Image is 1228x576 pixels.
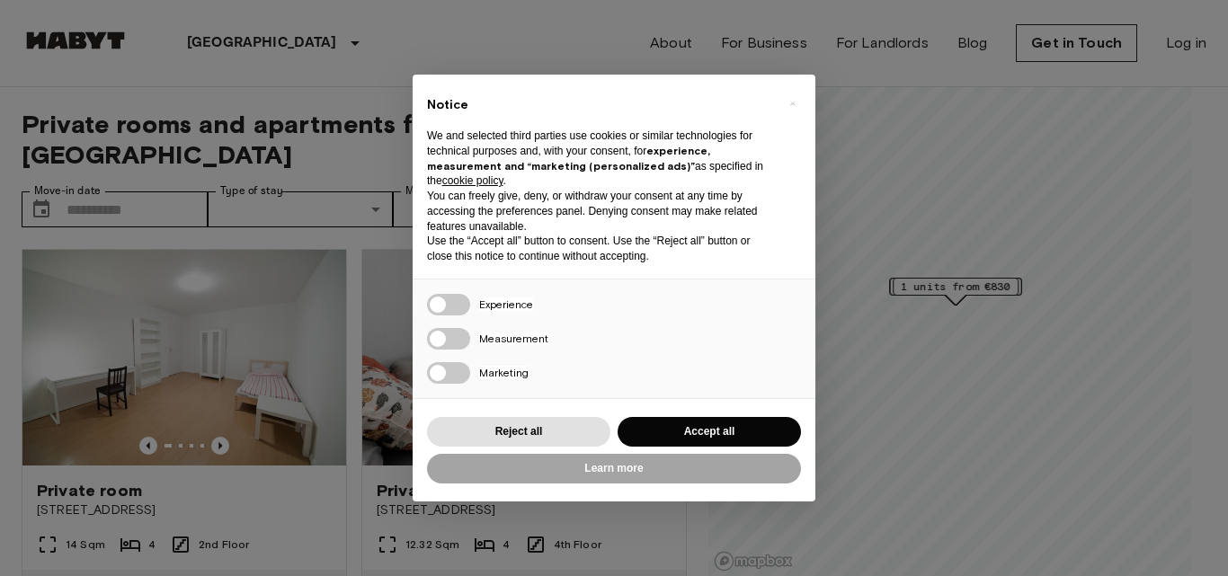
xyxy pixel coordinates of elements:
[479,297,533,311] span: Experience
[427,96,772,114] h2: Notice
[427,189,772,234] p: You can freely give, deny, or withdraw your consent at any time by accessing the preferences pane...
[427,234,772,264] p: Use the “Accept all” button to consent. Use the “Reject all” button or close this notice to conti...
[479,332,548,345] span: Measurement
[778,89,806,118] button: Close this notice
[442,174,503,187] a: cookie policy
[427,454,801,483] button: Learn more
[479,366,529,379] span: Marketing
[427,417,610,447] button: Reject all
[789,93,796,114] span: ×
[618,417,801,447] button: Accept all
[427,144,710,173] strong: experience, measurement and “marketing (personalized ads)”
[427,128,772,189] p: We and selected third parties use cookies or similar technologies for technical purposes and, wit...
